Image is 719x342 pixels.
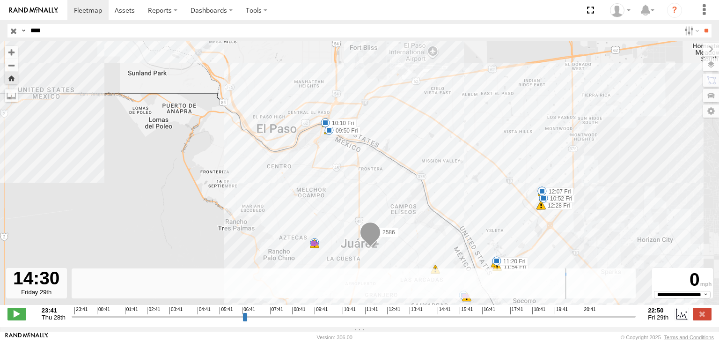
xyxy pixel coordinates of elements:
span: 06:41 [242,307,255,314]
span: 12:41 [387,307,400,314]
label: 12:28 Fri [541,201,572,210]
strong: 22:50 [648,307,668,314]
div: 7 [310,238,319,247]
span: 03:41 [169,307,183,314]
span: 18:41 [532,307,545,314]
div: 10 [431,265,440,274]
label: 09:50 Fri [329,126,360,135]
label: 10:10 Fri [325,119,357,127]
a: Terms and Conditions [664,335,714,340]
span: 13:41 [410,307,423,314]
div: Irving Rodriguez [607,3,634,17]
label: Search Query [20,24,27,37]
span: 14:41 [438,307,451,314]
span: 05:41 [220,307,233,314]
span: 20:41 [583,307,596,314]
button: Zoom Home [5,72,18,84]
span: 04:41 [198,307,211,314]
span: 08:41 [292,307,305,314]
span: Thu 28th Aug 2025 [42,314,66,321]
i: ? [667,3,682,18]
button: Zoom in [5,46,18,59]
span: 19:41 [555,307,568,314]
span: 02:41 [147,307,160,314]
span: 17:41 [510,307,523,314]
a: Visit our Website [5,333,48,342]
label: Close [693,308,712,320]
div: 8 [310,239,319,248]
span: 15:41 [460,307,473,314]
button: Zoom out [5,59,18,72]
div: 0 [653,269,712,290]
label: Map Settings [703,104,719,118]
label: 11:20 Fri [497,257,528,266]
span: 07:41 [270,307,283,314]
span: 10:41 [343,307,356,314]
span: 01:41 [125,307,138,314]
label: 11:54 Fri [497,263,528,271]
label: 10:52 Fri [543,194,575,203]
span: 00:41 [97,307,110,314]
span: 23:41 [74,307,88,314]
label: 12:07 Fri [542,187,573,196]
span: 11:41 [365,307,378,314]
span: 09:41 [315,307,328,314]
label: Play/Stop [7,308,26,320]
label: Measure [5,89,18,102]
strong: 23:41 [42,307,66,314]
div: Version: 306.00 [317,335,352,340]
div: © Copyright 2025 - [621,335,714,340]
img: rand-logo.svg [9,7,58,14]
label: Search Filter Options [681,24,701,37]
span: 2586 [382,230,395,236]
span: 16:41 [482,307,495,314]
span: Fri 29th Aug 2025 [648,314,668,321]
